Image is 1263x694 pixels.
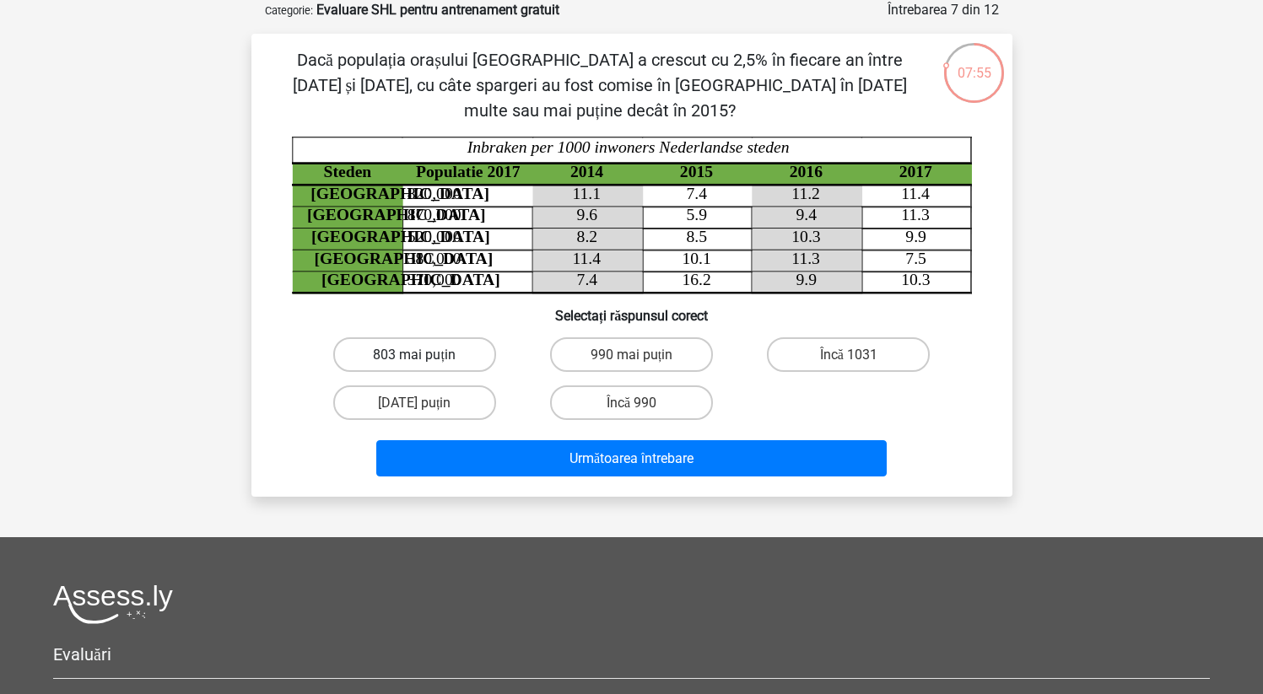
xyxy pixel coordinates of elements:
font: 07:55 [958,65,991,81]
tspan: 7.5 [905,250,926,267]
tspan: 11.3 [901,207,930,224]
tspan: 2015 [679,163,712,180]
font: Întrebarea 7 din 12 [888,2,999,18]
tspan: Inbraken per 1000 inwoners Nederlandse steden [466,138,789,156]
font: Dacă populația orașului [GEOGRAPHIC_DATA] a crescut cu 2,5% în fiecare an între [DATE] și [DATE],... [293,50,908,121]
tspan: 2016 [789,163,822,180]
font: 990 mai puțin [591,347,672,363]
tspan: 10.1 [682,250,710,267]
tspan: [GEOGRAPHIC_DATA] [310,185,489,202]
img: Sigla Assessly [53,584,173,624]
tspan: 10.3 [901,271,931,288]
font: Categorie: [265,4,313,17]
tspan: 11.2 [791,185,820,202]
tspan: 11.3 [791,250,820,267]
tspan: [GEOGRAPHIC_DATA] [306,207,485,224]
font: Următoarea întrebare [569,450,694,466]
tspan: 11.4 [901,185,930,202]
tspan: 370,000 [407,271,461,288]
button: Următoarea întrebare [376,440,887,476]
font: Evaluare SHL pentru antrenament gratuit [316,2,559,18]
tspan: 9.9 [905,228,926,245]
font: Evaluări [53,644,111,664]
tspan: 380,000 [407,250,461,267]
tspan: 9.6 [576,207,597,224]
tspan: 7.4 [686,185,707,202]
tspan: [GEOGRAPHIC_DATA] [321,271,500,288]
tspan: 870,000 [407,207,461,224]
font: Încă 1031 [820,347,877,363]
font: [DATE] puțin [378,395,451,411]
tspan: Populatie 2017 [416,163,521,180]
tspan: 16.2 [682,271,710,288]
font: 803 mai puțin [373,347,455,363]
tspan: 5.9 [686,207,707,224]
tspan: 2014 [569,163,602,180]
tspan: 820,000 [407,185,461,202]
tspan: 11.4 [572,250,601,267]
tspan: Steden [323,163,371,180]
tspan: 8.2 [576,228,597,245]
tspan: 2017 [899,163,931,180]
tspan: 9.4 [796,207,817,224]
tspan: 7.4 [576,271,597,288]
tspan: 520,000 [407,228,461,245]
tspan: [GEOGRAPHIC_DATA] [311,228,490,245]
tspan: [GEOGRAPHIC_DATA] [314,250,493,267]
tspan: 11.1 [572,185,601,202]
font: Încă 990 [607,395,656,411]
font: Selectați răspunsul corect [555,308,708,324]
tspan: 10.3 [791,228,821,245]
tspan: 8.5 [686,228,707,245]
tspan: 9.9 [796,271,817,288]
